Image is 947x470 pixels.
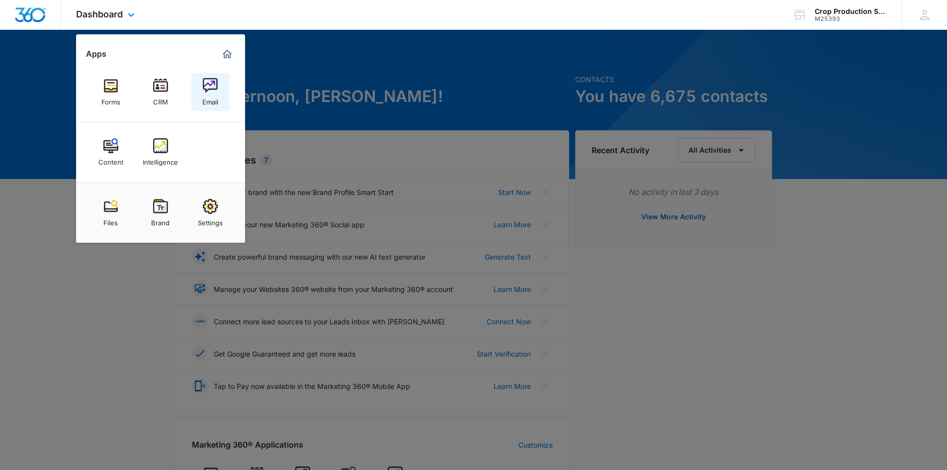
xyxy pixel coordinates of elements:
[142,73,179,111] a: CRM
[191,194,229,232] a: Settings
[142,133,179,171] a: Intelligence
[92,133,130,171] a: Content
[103,214,118,227] div: Files
[143,153,178,166] div: Intelligence
[153,93,168,106] div: CRM
[92,194,130,232] a: Files
[86,49,106,59] h2: Apps
[815,15,887,22] div: account id
[191,73,229,111] a: Email
[202,93,218,106] div: Email
[219,46,235,62] a: Marketing 360® Dashboard
[151,214,170,227] div: Brand
[198,214,223,227] div: Settings
[92,73,130,111] a: Forms
[101,93,120,106] div: Forms
[98,153,123,166] div: Content
[815,7,887,15] div: account name
[142,194,179,232] a: Brand
[76,9,123,19] span: Dashboard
